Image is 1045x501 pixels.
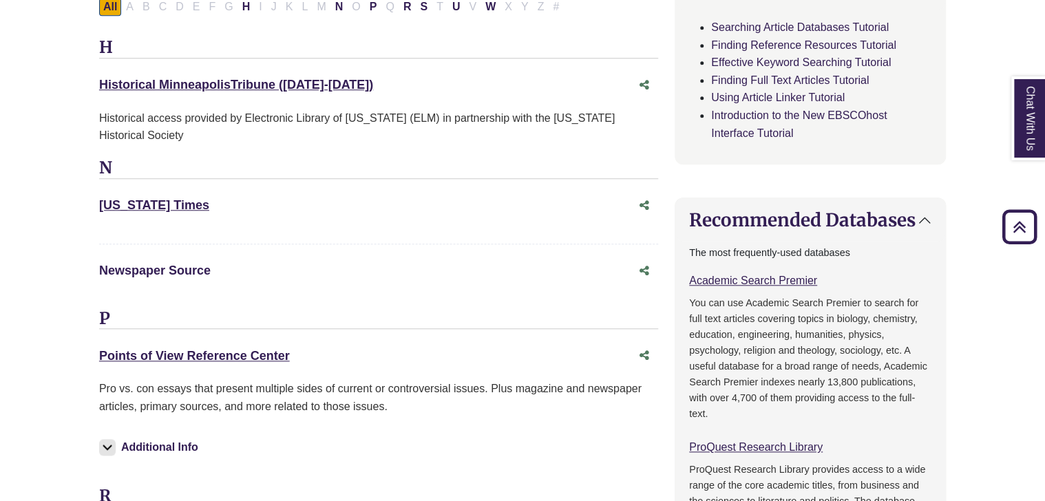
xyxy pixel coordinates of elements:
p: The most frequently-used databases [689,245,931,261]
p: Pro vs. con essays that present multiple sides of current or controversial issues. Plus magazine ... [99,380,658,415]
a: Newspaper Source [99,264,211,277]
a: Using Article Linker Tutorial [711,92,845,103]
button: Additional Info [99,438,202,457]
h3: H [99,38,658,58]
button: Share this database [631,193,658,219]
button: Recommended Databases [675,198,945,242]
div: Historical access provided by Electronic Library of [US_STATE] (ELM) in partnership with the [US_... [99,109,658,145]
a: Effective Keyword Searching Tutorial [711,56,891,68]
a: Historical MinneapolisTribune ([DATE]-[DATE]) [99,78,373,92]
button: Share this database [631,258,658,284]
a: ProQuest Research Library [689,441,823,453]
a: Finding Full Text Articles Tutorial [711,74,869,86]
a: [US_STATE] Times [99,198,209,212]
button: Share this database [631,72,658,98]
a: Searching Article Databases Tutorial [711,21,889,33]
h3: N [99,158,658,179]
a: Finding Reference Resources Tutorial [711,39,896,51]
p: You can use Academic Search Premier to search for full text articles covering topics in biology, ... [689,295,931,422]
h3: P [99,309,658,330]
a: Points of View Reference Center [99,349,290,363]
a: Academic Search Premier [689,275,817,286]
a: Back to Top [997,217,1042,236]
a: Introduction to the New EBSCOhost Interface Tutorial [711,109,887,139]
button: Share this database [631,343,658,369]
